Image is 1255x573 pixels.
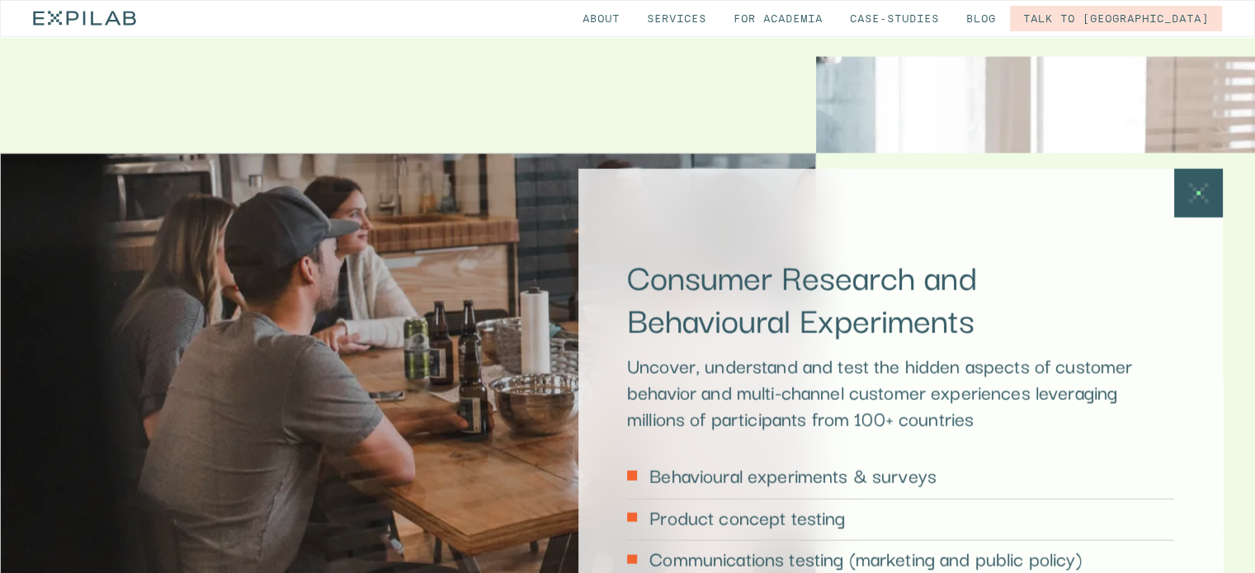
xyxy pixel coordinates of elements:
a: Services [634,6,720,31]
a: for Academia [720,6,836,31]
a: About [569,6,633,31]
p: Communications testing (marketing and public policy) [649,546,1081,572]
a: Blog [953,6,1009,31]
p: Uncover, understand and test the hidden aspects of customer behavior and multi-channel customer e... [627,353,1174,432]
p: Product concept testing [649,505,845,531]
a: Talk to [GEOGRAPHIC_DATA] [1010,6,1222,31]
p: Behavioural experiments & surveys [649,463,937,489]
a: home [33,1,136,36]
h2: Consumer Research and Behavioural Experiments [627,255,1013,340]
a: Case-studies [837,6,952,31]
